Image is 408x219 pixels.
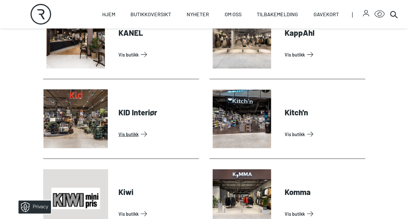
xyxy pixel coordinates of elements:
a: Vis Butikk: Kitch'n [285,129,363,139]
a: Vis Butikk: KappAhl [285,49,363,60]
a: Vis Butikk: KID Interiør [118,129,196,139]
a: Vis Butikk: Komma [285,209,363,219]
button: Open Accessibility Menu [374,9,385,19]
iframe: Manage Preferences [6,198,59,216]
a: Vis Butikk: KANEL [118,49,196,60]
a: Vis Butikk: Kiwi [118,209,196,219]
